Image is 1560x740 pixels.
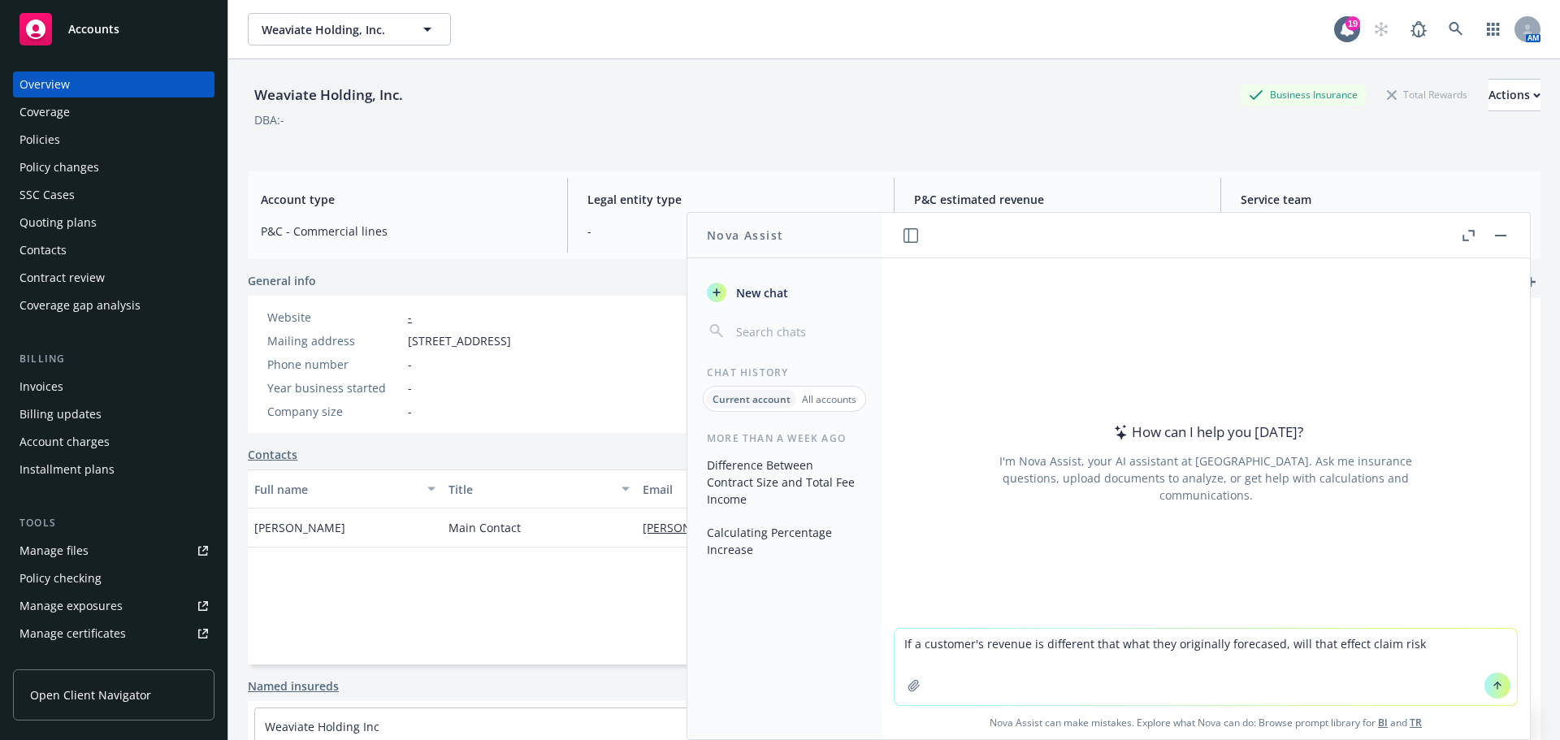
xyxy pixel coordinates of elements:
[265,719,379,734] a: Weaviate Holding Inc
[254,481,418,498] div: Full name
[1488,79,1540,111] button: Actions
[1365,13,1397,45] a: Start snowing
[19,182,75,208] div: SSC Cases
[442,470,636,508] button: Title
[13,237,214,263] a: Contacts
[1440,13,1472,45] a: Search
[687,431,882,445] div: More than a week ago
[267,403,401,420] div: Company size
[408,332,511,349] span: [STREET_ADDRESS]
[13,565,214,591] a: Policy checking
[261,223,548,240] span: P&C - Commercial lines
[13,429,214,455] a: Account charges
[713,392,791,406] p: Current account
[248,13,451,45] button: Weaviate Holding, Inc.
[261,191,548,208] span: Account type
[13,210,214,236] a: Quoting plans
[19,99,70,125] div: Coverage
[1410,716,1422,729] a: TR
[254,519,345,536] span: [PERSON_NAME]
[19,401,102,427] div: Billing updates
[408,309,412,325] a: -
[13,154,214,180] a: Policy changes
[1345,16,1360,31] div: 19
[19,154,99,180] div: Policy changes
[248,677,339,695] a: Named insureds
[408,379,412,396] span: -
[13,351,214,367] div: Billing
[636,470,960,508] button: Email
[408,403,412,420] span: -
[13,593,214,619] a: Manage exposures
[248,272,316,289] span: General info
[19,374,63,400] div: Invoices
[587,223,874,240] span: -
[587,191,874,208] span: Legal entity type
[13,401,214,427] a: Billing updates
[13,127,214,153] a: Policies
[643,520,937,535] a: [PERSON_NAME][EMAIL_ADDRESS][DOMAIN_NAME]
[1379,84,1475,105] div: Total Rewards
[687,366,882,379] div: Chat History
[13,621,214,647] a: Manage certificates
[733,320,862,343] input: Search chats
[1488,80,1540,110] div: Actions
[19,429,110,455] div: Account charges
[248,470,442,508] button: Full name
[1477,13,1510,45] a: Switch app
[13,6,214,52] a: Accounts
[1241,84,1366,105] div: Business Insurance
[19,538,89,564] div: Manage files
[1378,716,1388,729] a: BI
[13,99,214,125] a: Coverage
[13,292,214,318] a: Coverage gap analysis
[267,379,401,396] div: Year business started
[448,481,612,498] div: Title
[13,71,214,97] a: Overview
[19,593,123,619] div: Manage exposures
[1521,272,1540,292] a: add
[895,629,1517,705] textarea: If a customer's revenue is different that what they originally forecased, will that effect claim ...
[13,538,214,564] a: Manage files
[13,265,214,291] a: Contract review
[802,392,856,406] p: All accounts
[13,182,214,208] a: SSC Cases
[19,237,67,263] div: Contacts
[888,706,1523,739] span: Nova Assist can make mistakes. Explore what Nova can do: Browse prompt library for and
[13,648,214,674] a: Manage claims
[19,648,102,674] div: Manage claims
[1402,13,1435,45] a: Report a Bug
[19,265,105,291] div: Contract review
[448,519,521,536] span: Main Contact
[1109,422,1303,443] div: How can I help you [DATE]?
[914,191,1201,208] span: P&C estimated revenue
[408,356,412,373] span: -
[19,621,126,647] div: Manage certificates
[1241,191,1527,208] span: Service team
[977,452,1434,504] div: I'm Nova Assist, your AI assistant at [GEOGRAPHIC_DATA]. Ask me insurance questions, upload docum...
[248,84,409,106] div: Weaviate Holding, Inc.
[30,686,151,703] span: Open Client Navigator
[19,210,97,236] div: Quoting plans
[262,21,402,38] span: Weaviate Holding, Inc.
[707,227,783,244] h1: Nova Assist
[254,111,284,128] div: DBA: -
[19,457,115,483] div: Installment plans
[68,23,119,36] span: Accounts
[700,278,869,307] button: New chat
[13,457,214,483] a: Installment plans
[13,374,214,400] a: Invoices
[248,446,297,463] a: Contacts
[267,309,401,326] div: Website
[643,481,935,498] div: Email
[733,284,788,301] span: New chat
[19,127,60,153] div: Policies
[267,332,401,349] div: Mailing address
[19,292,141,318] div: Coverage gap analysis
[13,515,214,531] div: Tools
[19,565,102,591] div: Policy checking
[19,71,70,97] div: Overview
[267,356,401,373] div: Phone number
[700,452,869,513] button: Difference Between Contract Size and Total Fee Income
